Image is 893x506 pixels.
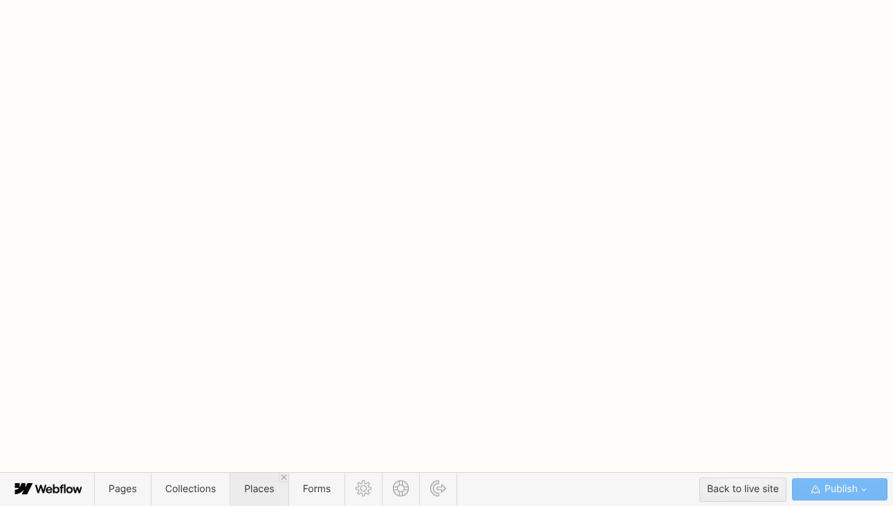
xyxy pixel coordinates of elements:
a: Close 'Places' tab [279,473,288,482]
span: Collections [165,483,216,495]
span: Publish [822,479,858,500]
span: Forms [303,483,331,495]
span: Pages [109,483,137,495]
button: Publish [792,478,887,500]
div: Back to live site [707,479,779,500]
span: Places [244,483,274,495]
button: Back to live site [699,478,786,502]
